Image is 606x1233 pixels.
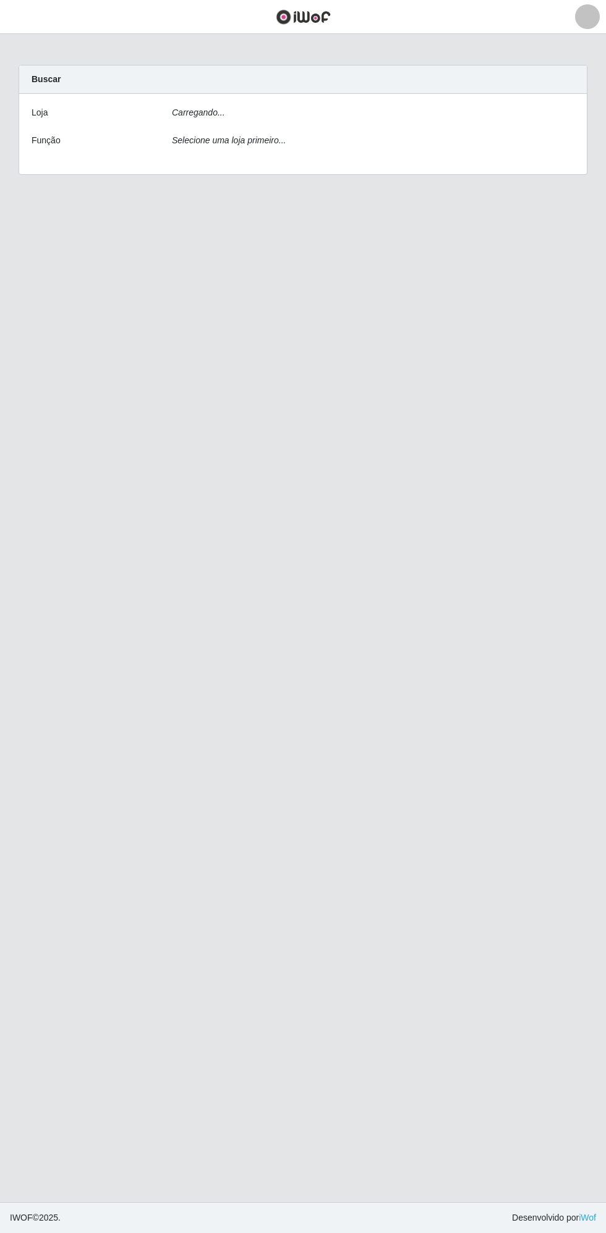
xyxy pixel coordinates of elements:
[32,134,61,147] label: Função
[10,1213,33,1222] span: IWOF
[32,106,48,119] label: Loja
[10,1211,61,1224] span: © 2025 .
[579,1213,596,1222] a: iWof
[32,74,61,84] strong: Buscar
[276,9,331,25] img: CoreUI Logo
[172,107,225,117] i: Carregando...
[512,1211,596,1224] span: Desenvolvido por
[172,135,286,145] i: Selecione uma loja primeiro...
